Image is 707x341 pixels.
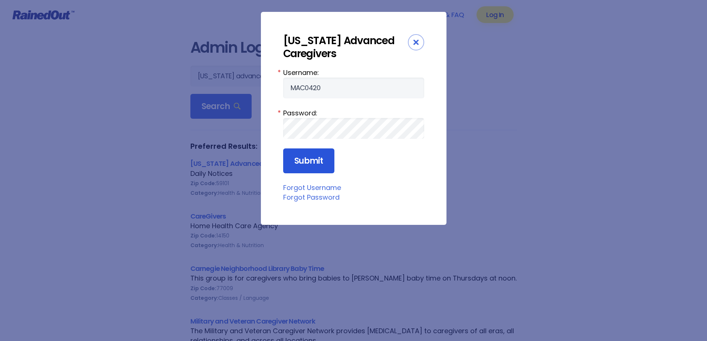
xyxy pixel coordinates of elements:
label: Username: [283,68,424,78]
a: Forgot Username [283,183,341,192]
div: Close [408,34,424,50]
div: [US_STATE] Advanced Caregivers [283,34,408,60]
a: Forgot Password [283,193,340,202]
label: Password: [283,108,424,118]
input: Submit [283,148,334,174]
